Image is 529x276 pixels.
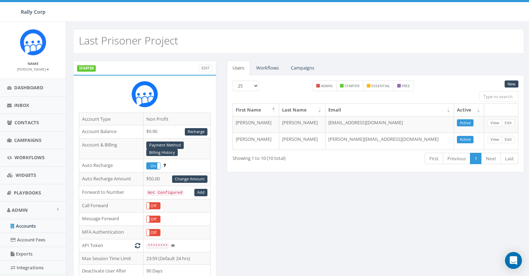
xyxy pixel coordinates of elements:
[147,203,160,209] label: Off
[502,136,515,143] a: Edit
[371,83,390,88] small: essential
[146,216,160,223] div: OnOff
[194,189,207,196] a: Add
[14,84,43,91] span: Dashboard
[325,116,454,133] td: [EMAIL_ADDRESS][DOMAIN_NAME]
[454,104,484,116] th: Active: activate to sort column ascending
[321,83,333,88] small: admin
[488,119,502,127] a: View
[233,104,279,116] th: First Name: activate to sort column descending
[457,119,474,127] a: Active
[425,153,443,164] a: First
[79,239,143,252] td: API Token
[79,138,143,159] td: Account & Billing
[79,226,143,239] td: MFA Authentication
[147,229,160,236] label: Off
[227,61,250,75] a: Users
[199,65,212,72] a: Edit
[233,152,345,162] div: Showing 1 to 10 (10 total)
[17,66,49,72] a: [PERSON_NAME]
[14,154,45,161] span: Workflows
[147,163,160,169] label: On
[131,81,158,107] img: Rally_Corp_Icon_1.png
[470,153,482,164] a: 1
[505,252,522,269] div: Open Intercom Messenger
[79,212,143,226] td: Message Forward
[233,116,279,133] td: [PERSON_NAME]
[146,162,160,170] div: OnOff
[488,136,502,143] a: View
[143,125,211,139] td: $9.90
[14,102,29,108] span: Inbox
[146,142,184,149] a: Payment Method
[147,216,160,223] label: Off
[325,133,454,150] td: [PERSON_NAME][EMAIL_ADDRESS][DOMAIN_NAME]
[146,190,184,196] code: Not Configured
[14,190,41,196] span: Playbooks
[146,202,160,210] div: OnOff
[251,61,284,75] a: Workflows
[143,252,211,265] td: 23:59 (Default 24 hrs)
[79,125,143,139] td: Account Balance
[146,149,178,156] a: Billing History
[457,136,474,143] a: Active
[185,128,207,136] a: Recharge
[505,80,518,88] a: New
[79,199,143,212] td: Call Forward
[16,172,36,178] span: Widgets
[325,104,454,116] th: Email: activate to sort column ascending
[14,137,41,143] span: Campaigns
[79,35,178,46] h2: Last Prisoner Project
[21,8,46,15] span: Rally Corp
[143,173,211,186] td: $50.00
[172,175,207,183] a: Change Amount
[502,119,515,127] a: Edit
[500,153,518,164] a: Last
[233,133,279,150] td: [PERSON_NAME]
[20,29,46,55] img: Icon_1.png
[279,133,325,150] td: [PERSON_NAME]
[443,153,470,164] a: Previous
[481,153,501,164] a: Next
[79,159,143,173] td: Auto Recharge
[79,252,143,265] td: Max Session Time Limit
[79,186,143,199] td: Forward to Number
[135,243,140,248] i: Generate New Token
[345,83,359,88] small: starter
[402,83,410,88] small: free
[12,207,28,213] span: Admin
[17,67,49,72] small: [PERSON_NAME]
[77,65,96,72] label: STARTER
[79,113,143,125] td: Account Type
[480,91,518,102] input: Type to search
[279,104,325,116] th: Last Name: activate to sort column ascending
[143,113,211,125] td: Non Profit
[14,119,39,126] span: Contacts
[79,173,143,186] td: Auto Recharge Amount
[28,61,39,66] small: Name
[279,116,325,133] td: [PERSON_NAME]
[146,229,160,236] div: OnOff
[285,61,320,75] a: Campaigns
[163,162,166,168] span: Enable to prevent campaign failure.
